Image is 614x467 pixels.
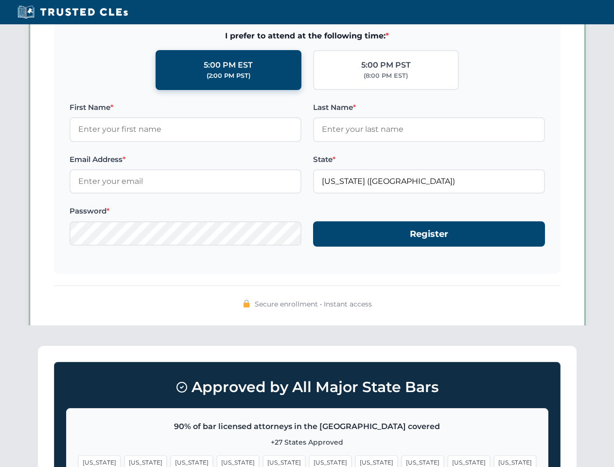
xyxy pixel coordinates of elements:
[364,71,408,81] div: (8:00 PM EST)
[78,437,536,448] p: +27 States Approved
[255,299,372,309] span: Secure enrollment • Instant access
[70,169,301,194] input: Enter your email
[313,221,545,247] button: Register
[361,59,411,72] div: 5:00 PM PST
[243,300,250,307] img: 🔒
[78,420,536,433] p: 90% of bar licensed attorneys in the [GEOGRAPHIC_DATA] covered
[313,154,545,165] label: State
[70,30,545,42] span: I prefer to attend at the following time:
[70,205,301,217] label: Password
[70,102,301,113] label: First Name
[207,71,250,81] div: (2:00 PM PST)
[313,102,545,113] label: Last Name
[70,154,301,165] label: Email Address
[70,117,301,142] input: Enter your first name
[66,374,548,400] h3: Approved by All Major State Bars
[313,169,545,194] input: California (CA)
[204,59,253,72] div: 5:00 PM EST
[313,117,545,142] input: Enter your last name
[15,5,131,19] img: Trusted CLEs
